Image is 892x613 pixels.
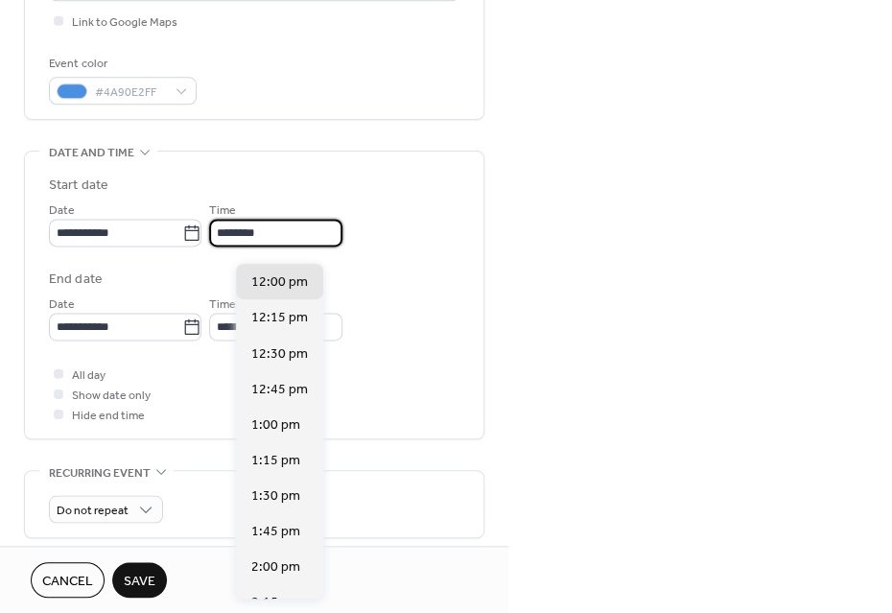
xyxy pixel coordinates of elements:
[72,12,177,33] span: Link to Google Maps
[251,556,300,577] span: 2:00 pm
[49,176,108,196] div: Start date
[251,485,300,506] span: 1:30 pm
[251,308,308,328] span: 12:15 pm
[57,500,129,522] span: Do not repeat
[42,572,93,592] span: Cancel
[209,200,236,221] span: Time
[251,450,300,470] span: 1:15 pm
[251,272,308,293] span: 12:00 pm
[72,365,106,386] span: All day
[72,386,151,406] span: Show date only
[251,414,300,435] span: 1:00 pm
[49,143,134,163] span: Date and time
[49,462,151,483] span: Recurring event
[95,83,166,103] span: #4A90E2FF
[49,200,75,221] span: Date
[251,379,308,399] span: 12:45 pm
[31,562,105,598] button: Cancel
[251,521,300,541] span: 1:45 pm
[112,562,167,598] button: Save
[251,343,308,364] span: 12:30 pm
[251,592,300,612] span: 2:15 pm
[49,295,75,315] span: Date
[49,270,103,290] div: End date
[49,54,193,74] div: Event color
[209,295,236,315] span: Time
[72,406,145,426] span: Hide end time
[124,572,155,592] span: Save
